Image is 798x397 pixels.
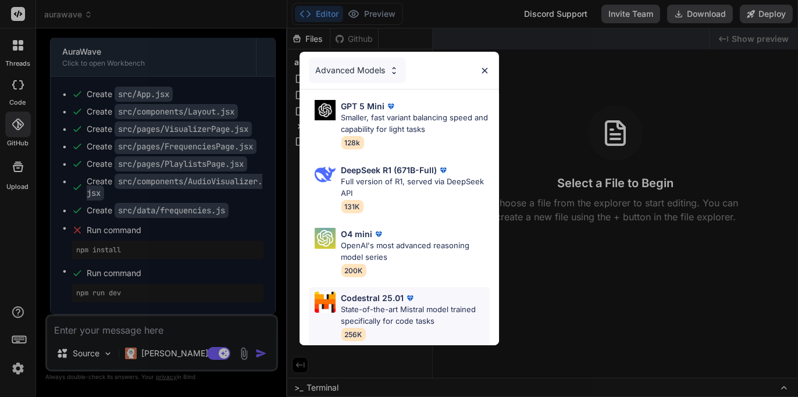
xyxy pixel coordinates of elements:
p: OpenAI's most advanced reasoning model series [341,240,490,263]
p: Full version of R1, served via DeepSeek API [341,176,490,199]
span: 128k [341,136,364,149]
img: premium [385,101,397,112]
img: close [480,66,490,76]
p: DeepSeek R1 (671B-Full) [341,164,437,176]
span: 200K [341,264,366,277]
p: Codestral 25.01 [341,292,404,304]
p: State-of-the-art Mistral model trained specifically for code tasks [341,304,490,327]
p: O4 mini [341,228,373,240]
span: 131K [341,200,364,213]
img: Pick Models [389,66,399,76]
img: Pick Models [315,164,336,185]
img: premium [404,292,416,304]
img: premium [437,164,449,176]
div: Advanced Models [309,58,406,83]
img: Pick Models [315,228,336,249]
img: Pick Models [315,292,336,313]
img: premium [373,228,384,240]
p: GPT 5 Mini [341,100,385,112]
span: 256K [341,328,366,341]
p: Smaller, fast variant balancing speed and capability for light tasks [341,112,490,135]
img: Pick Models [315,100,336,120]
